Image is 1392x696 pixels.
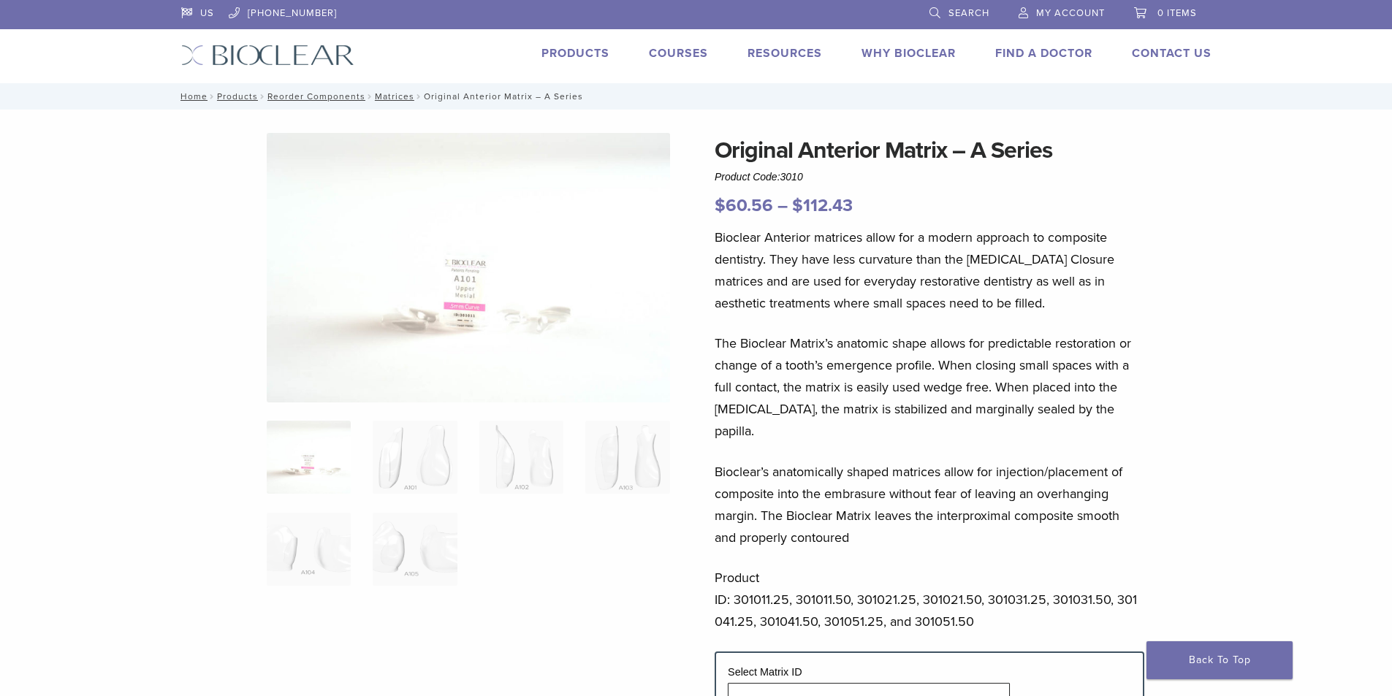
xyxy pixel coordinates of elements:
[479,421,563,494] img: Original Anterior Matrix - A Series - Image 3
[715,461,1144,548] p: Bioclear’s anatomically shaped matrices allow for injection/placement of composite into the embra...
[267,513,351,586] img: Original Anterior Matrix - A Series - Image 5
[365,93,375,100] span: /
[1132,46,1212,61] a: Contact Us
[728,666,802,678] label: Select Matrix ID
[715,171,803,183] span: Product Code:
[267,133,670,402] img: Anterior Original A Series Matrices
[267,91,365,102] a: Reorder Components
[948,7,989,19] span: Search
[1157,7,1197,19] span: 0 items
[267,421,351,494] img: Anterior-Original-A-Series-Matrices-324x324.jpg
[862,46,956,61] a: Why Bioclear
[792,195,803,216] span: $
[715,195,726,216] span: $
[715,226,1144,314] p: Bioclear Anterior matrices allow for a modern approach to composite dentistry. They have less cur...
[715,195,773,216] bdi: 60.56
[181,45,354,66] img: Bioclear
[1146,641,1293,679] a: Back To Top
[715,133,1144,168] h1: Original Anterior Matrix – A Series
[170,83,1222,110] nav: Original Anterior Matrix – A Series
[1036,7,1105,19] span: My Account
[715,332,1144,442] p: The Bioclear Matrix’s anatomic shape allows for predictable restoration or change of a tooth’s em...
[373,513,457,586] img: Original Anterior Matrix - A Series - Image 6
[414,93,424,100] span: /
[780,171,803,183] span: 3010
[792,195,853,216] bdi: 112.43
[176,91,208,102] a: Home
[715,567,1144,632] p: Product ID: 301011.25, 301011.50, 301021.25, 301021.50, 301031.25, 301031.50, 301041.25, 301041.5...
[373,421,457,494] img: Original Anterior Matrix - A Series - Image 2
[748,46,822,61] a: Resources
[777,195,788,216] span: –
[375,91,414,102] a: Matrices
[208,93,217,100] span: /
[258,93,267,100] span: /
[649,46,708,61] a: Courses
[995,46,1092,61] a: Find A Doctor
[217,91,258,102] a: Products
[541,46,609,61] a: Products
[585,421,669,494] img: Original Anterior Matrix - A Series - Image 4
